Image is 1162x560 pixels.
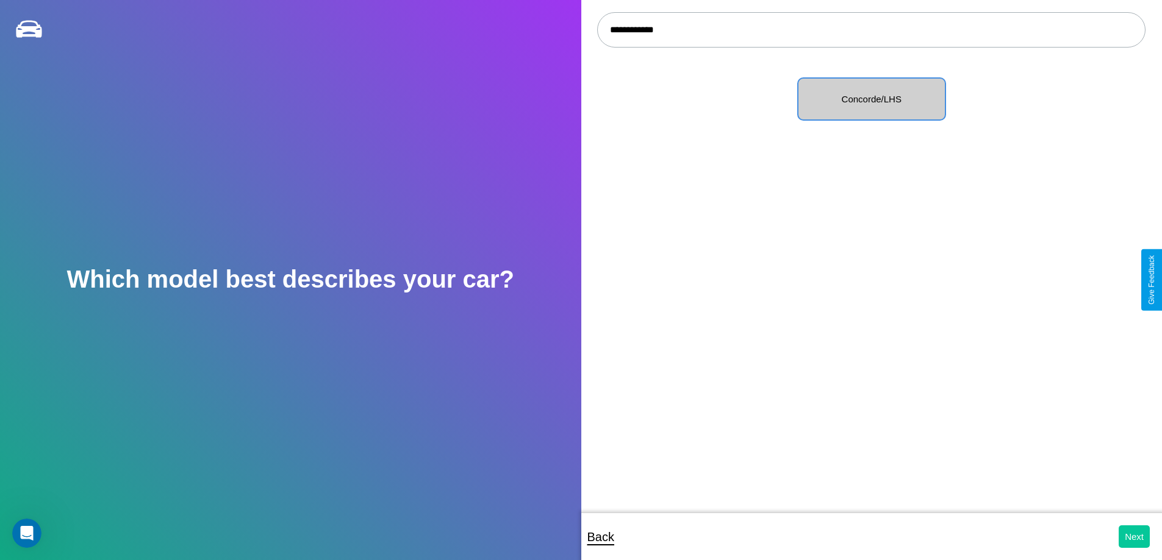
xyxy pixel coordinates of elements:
[1119,525,1150,548] button: Next
[66,266,514,293] h2: Which model best describes your car?
[12,519,41,548] iframe: Intercom live chat
[587,526,614,548] p: Back
[811,91,933,107] p: Concorde/LHS
[1147,255,1156,305] div: Give Feedback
